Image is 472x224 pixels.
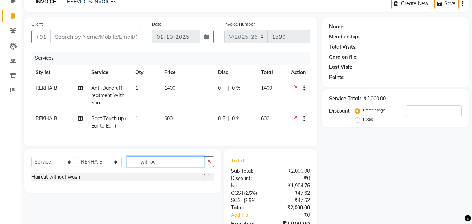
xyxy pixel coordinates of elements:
th: Price [160,65,214,80]
div: Haircut without wash [31,173,80,181]
th: Disc [214,65,257,80]
div: Card on file: [329,53,358,61]
div: ₹47.62 [270,189,315,197]
span: 1400 [261,85,272,91]
label: Invoice Number [224,21,255,27]
th: Total [257,65,287,80]
div: Services [32,52,315,65]
span: 1 [135,85,138,91]
th: Action [287,65,310,80]
th: Stylist [31,65,87,80]
span: 2.5% [245,197,255,203]
div: Last Visit: [329,64,353,71]
span: 600 [164,115,173,122]
a: Add Tip [226,211,278,219]
label: Fixed [363,116,373,122]
span: 600 [261,115,269,122]
div: Total: [226,204,270,211]
div: ( ) [226,189,270,197]
span: REKHA B [36,85,57,91]
span: 0 F [218,115,225,122]
span: 1400 [164,85,175,91]
div: ₹2,000.00 [364,95,386,102]
div: ₹2,000.00 [270,167,315,175]
div: Total Visits: [329,43,357,51]
span: Anti-Dandruff Treatment With Spa [91,85,126,106]
div: Name: [329,23,345,30]
div: Points: [329,74,345,81]
button: +91 [31,30,51,43]
div: Membership: [329,33,360,41]
div: ( ) [226,197,270,204]
label: Percentage [363,107,385,113]
span: | [228,115,229,122]
span: 2.5% [245,190,256,196]
span: | [228,85,229,92]
span: SGST [231,197,244,203]
div: Discount: [226,175,270,182]
span: REKHA B [36,115,57,122]
span: Root Touch up ( Ear to Ear ) [91,115,126,129]
label: Client [31,21,43,27]
div: ₹2,000.00 [270,204,315,211]
span: 0 % [232,85,240,92]
span: CGST [231,190,244,196]
span: 1 [135,115,138,122]
span: Total [231,157,247,164]
th: Service [87,65,131,80]
div: ₹1,904.76 [270,182,315,189]
div: Net: [226,182,270,189]
div: ₹0 [270,175,315,182]
th: Qty [131,65,160,80]
span: 0 F [218,85,225,92]
span: 0 % [232,115,240,122]
input: Search or Scan [127,156,204,167]
div: Discount: [329,107,351,115]
div: ₹0 [278,211,315,219]
div: Service Total: [329,95,361,102]
input: Search by Name/Mobile/Email/Code [50,30,141,43]
div: ₹47.62 [270,197,315,204]
label: Date [152,21,161,27]
div: Sub Total: [226,167,270,175]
